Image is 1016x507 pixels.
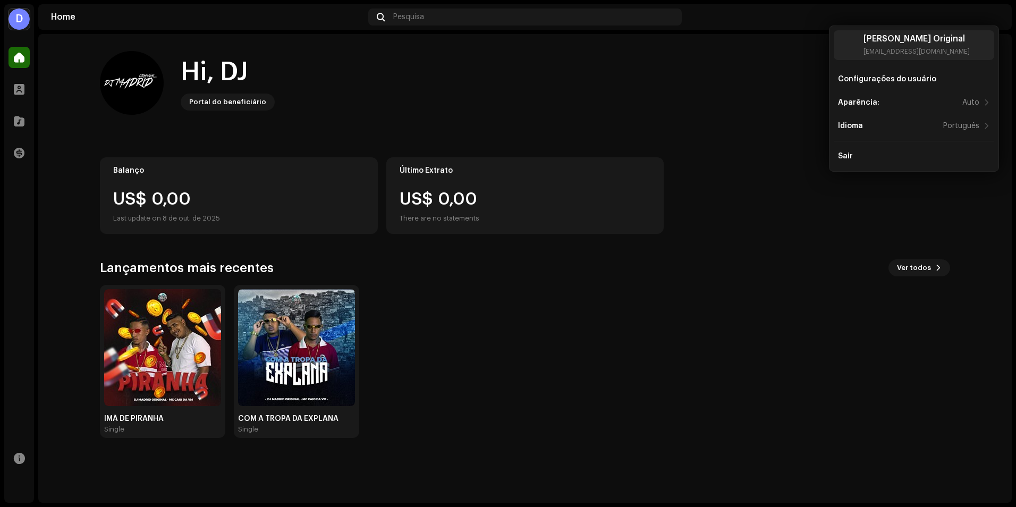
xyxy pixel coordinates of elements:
[113,166,365,175] div: Balanço
[400,212,479,225] div: There are no statements
[834,69,994,90] re-m-nav-item: Configurações do usuário
[863,35,970,43] div: [PERSON_NAME] Original
[104,425,124,434] div: Single
[104,415,221,423] div: IMÃ DE PIRANHA
[834,92,994,113] re-m-nav-item: Aparência:
[51,13,364,21] div: Home
[238,425,258,434] div: Single
[393,13,424,21] span: Pesquisa
[400,166,651,175] div: Último Extrato
[189,96,266,108] div: Portal do beneficiário
[9,9,30,30] div: D
[238,289,355,406] img: f143d796-b8c0-4e5a-81ca-b00ea3c6d44e
[962,98,979,107] div: Auto
[943,122,979,130] div: Português
[386,157,664,234] re-o-card-value: Último Extrato
[982,9,999,26] img: 905f661d-90df-4061-88fa-3e0769a77713
[863,47,970,56] div: [EMAIL_ADDRESS][DOMAIN_NAME]
[834,115,994,137] re-m-nav-item: Idioma
[838,98,879,107] div: Aparência:
[888,259,950,276] button: Ver todos
[100,157,378,234] re-o-card-value: Balanço
[838,152,853,160] div: Sair
[838,35,859,56] img: 905f661d-90df-4061-88fa-3e0769a77713
[834,146,994,167] re-m-nav-item: Sair
[897,257,931,278] span: Ver todos
[838,75,936,83] div: Configurações do usuário
[838,122,863,130] div: Idioma
[100,51,164,115] img: 905f661d-90df-4061-88fa-3e0769a77713
[238,415,355,423] div: COM A TROPA DA EXPLANA
[100,259,274,276] h3: Lançamentos mais recentes
[181,55,275,89] div: Hi, DJ
[113,212,365,225] div: Last update on 8 de out. de 2025
[104,289,221,406] img: 1595a58c-99f4-4389-abc3-2c1d193a8830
